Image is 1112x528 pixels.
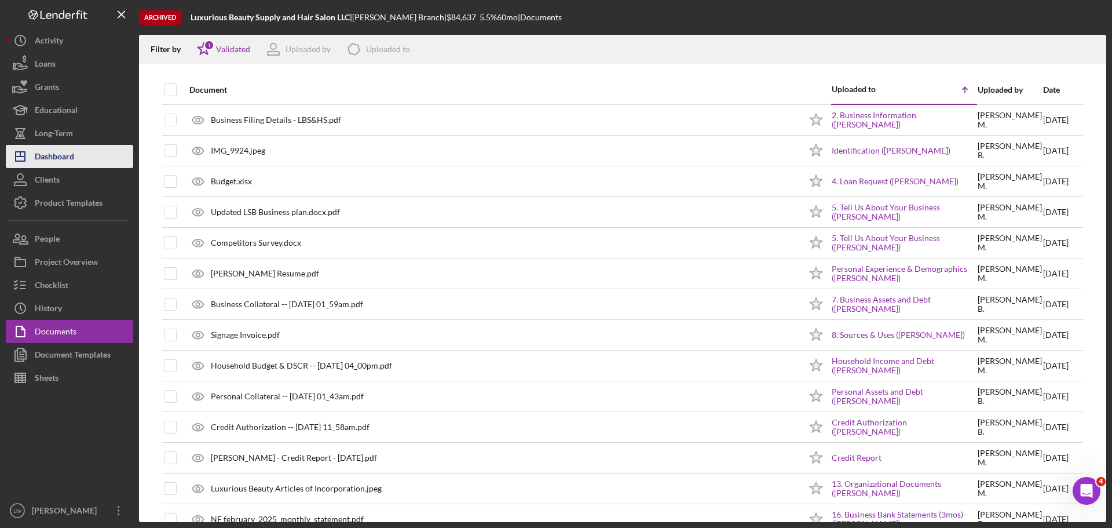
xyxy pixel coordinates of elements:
div: [PERSON_NAME] M . [978,356,1042,375]
text: LW [13,508,22,514]
div: [PERSON_NAME] M . [978,264,1042,283]
div: Grants [35,75,59,101]
a: 13. Organizational Documents ([PERSON_NAME]) [832,479,976,498]
div: [PERSON_NAME] [29,499,104,525]
div: [DATE] [1043,474,1081,503]
div: [DATE] [1043,443,1081,472]
a: 8. Sources & Uses ([PERSON_NAME]) [832,330,965,340]
div: Budget.xlsx [211,177,252,186]
a: Checklist [6,274,133,297]
span: 4 [1096,477,1106,486]
button: Project Overview [6,250,133,274]
div: Validated [216,45,250,54]
div: Dashboard [35,145,74,171]
a: Credit Authorization ([PERSON_NAME]) [832,418,976,436]
button: Loans [6,52,133,75]
div: Educational [35,99,78,125]
div: People [35,227,60,253]
button: Clients [6,168,133,191]
div: Credit Authorization -- [DATE] 11_58am.pdf [211,423,370,432]
div: Archived [139,10,181,25]
div: [DATE] [1043,321,1081,349]
div: [DATE] [1043,259,1081,288]
div: [PERSON_NAME] B . [978,295,1042,314]
div: Uploaded to [832,85,904,94]
div: Long-Term [35,122,73,148]
div: [DATE] [1043,167,1081,196]
div: Competitors Survey.docx [211,238,301,247]
a: Personal Experience & Demographics ([PERSON_NAME]) [832,264,976,283]
div: [DATE] [1043,382,1081,411]
button: Activity [6,29,133,52]
div: Signage Invoice.pdf [211,330,280,340]
div: Uploaded by [286,45,331,54]
div: Updated LSB Business plan.docx.pdf [211,207,340,217]
div: [PERSON_NAME] M . [978,111,1042,129]
div: [PERSON_NAME] B . [978,387,1042,406]
div: Activity [35,29,63,55]
b: Luxurious Beauty Supply and Hair Salon LLC [191,12,350,22]
div: 1 [204,40,214,50]
div: IMG_9924.jpeg [211,146,265,155]
div: NF february_2025_monthly_statement.pdf [211,515,364,524]
div: [PERSON_NAME] M . [978,234,1042,252]
div: [DATE] [1043,228,1081,257]
button: Sheets [6,366,133,389]
a: Personal Assets and Debt ([PERSON_NAME]) [832,387,976,406]
div: Household Budget & DSCR -- [DATE] 04_00pm.pdf [211,361,392,370]
div: Checklist [35,274,68,300]
div: Business Filing Details - LBS&HS.pdf [211,115,341,125]
button: Document Templates [6,343,133,366]
div: | [191,13,352,22]
div: [PERSON_NAME] M . [978,479,1042,498]
button: History [6,297,133,320]
div: [PERSON_NAME] - Credit Report - [DATE].pdf [211,453,377,463]
button: Documents [6,320,133,343]
button: LW[PERSON_NAME] [6,499,133,522]
div: Documents [35,320,76,346]
button: Grants [6,75,133,99]
div: [DATE] [1043,290,1081,319]
div: Document Templates [35,343,111,369]
div: Clients [35,168,60,194]
a: Household Income and Debt ([PERSON_NAME]) [832,356,976,375]
div: [PERSON_NAME] B . [978,141,1042,160]
div: Sheets [35,366,58,392]
div: Loans [35,52,56,78]
div: $84,637 [447,13,480,22]
a: 5. Tell Us About Your Business ([PERSON_NAME]) [832,234,976,252]
div: [PERSON_NAME] Resume.pdf [211,269,319,278]
div: 60 mo [497,13,518,22]
button: Product Templates [6,191,133,214]
iframe: Intercom live chat [1073,477,1100,505]
div: [PERSON_NAME] M . [978,449,1042,467]
div: Project Overview [35,250,98,276]
div: Filter by [151,45,189,54]
div: Personal Collateral -- [DATE] 01_43am.pdf [211,392,364,401]
button: Educational [6,99,133,122]
div: [PERSON_NAME] B . [978,418,1042,436]
a: Credit Report [832,453,881,463]
div: 5.5 % [480,13,497,22]
div: [DATE] [1043,136,1081,165]
div: Luxurious Beauty Articles of Incorporation.jpeg [211,484,382,493]
div: Uploaded by [978,85,1042,94]
div: History [35,297,62,323]
div: [DATE] [1043,413,1081,442]
div: [DATE] [1043,198,1081,227]
button: Long-Term [6,122,133,145]
div: Business Collateral -- [DATE] 01_59am.pdf [211,300,363,309]
a: Dashboard [6,145,133,168]
div: Document [189,85,800,94]
div: | Documents [518,13,562,22]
